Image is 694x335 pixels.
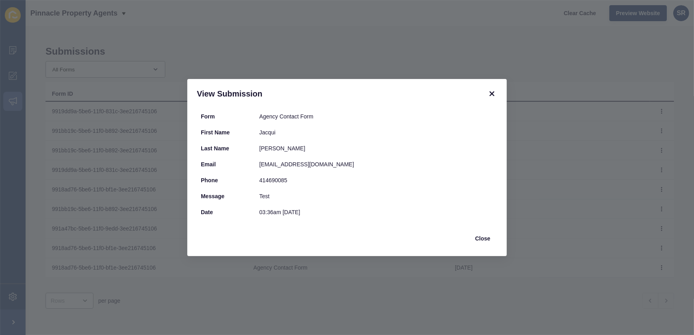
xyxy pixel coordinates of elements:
[201,129,230,136] b: First Name
[201,161,216,167] b: Email
[259,209,300,215] time: 03:36am [DATE]
[259,128,493,136] div: Jacqui
[201,145,229,152] b: Last Name
[259,112,493,120] div: Agency Contact Form
[468,231,497,246] button: Close
[201,113,215,120] b: Form
[201,193,224,199] b: Message
[197,89,477,99] h1: View Submission
[259,160,493,168] div: [EMAIL_ADDRESS][DOMAIN_NAME]
[259,176,493,184] div: 414690085
[259,192,493,200] div: Test
[201,177,218,183] b: Phone
[259,144,493,152] div: [PERSON_NAME]
[475,235,490,242] span: Close
[201,209,213,215] b: Date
